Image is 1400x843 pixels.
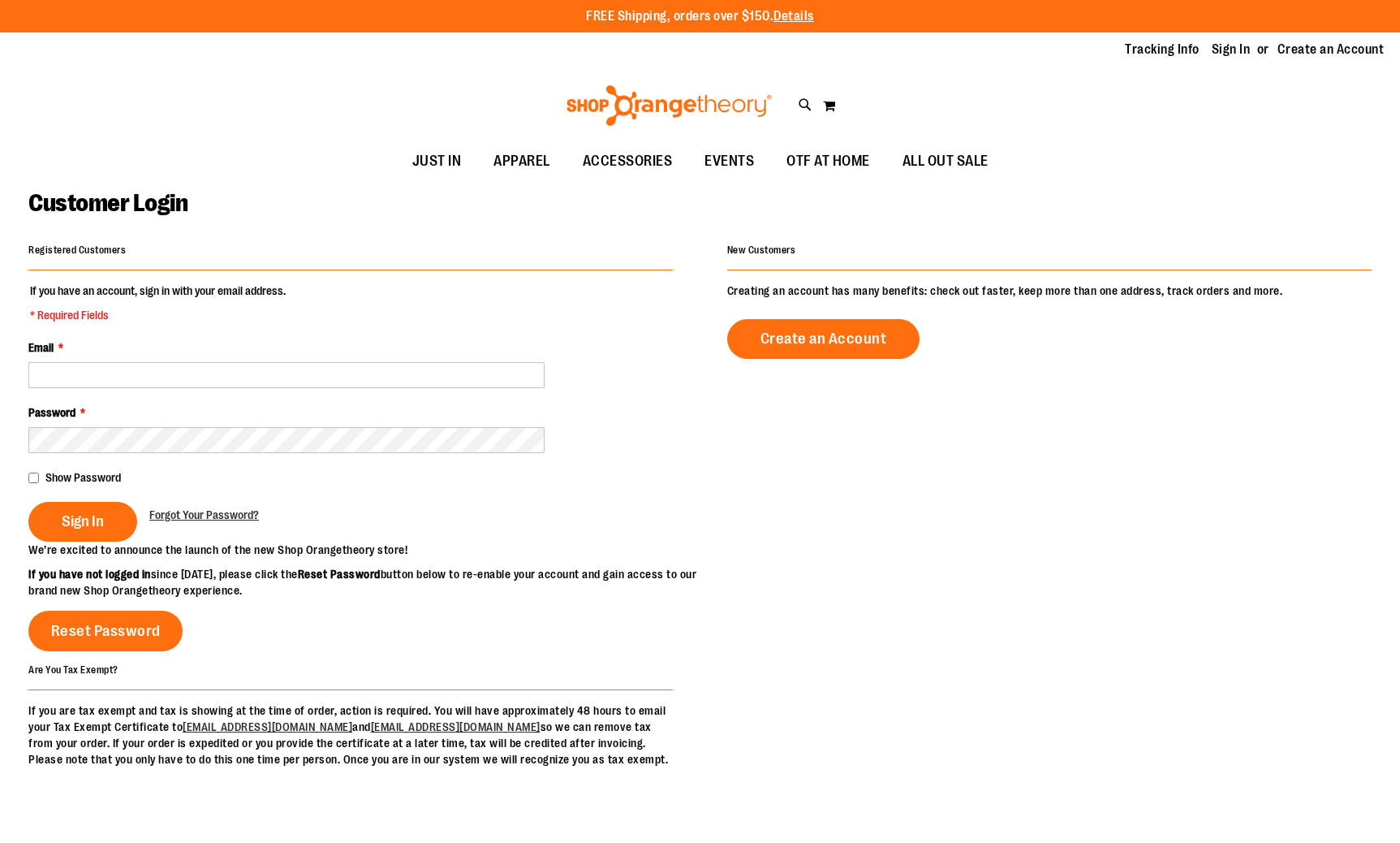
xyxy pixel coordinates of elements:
span: EVENTS [704,143,754,179]
a: Tracking Info [1125,41,1200,58]
span: ACCESSORIES [583,143,673,179]
a: Sign In [1212,41,1251,58]
span: JUST IN [412,143,462,179]
strong: Are You Tax Exempt? [28,664,118,675]
a: Create an Account [1277,41,1385,58]
p: If you are tax exempt and tax is showing at the time of order, action is required. You will have ... [28,702,673,767]
a: [EMAIL_ADDRESS][DOMAIN_NAME] [371,720,541,733]
a: Forgot Your Password? [149,507,259,523]
strong: Reset Password [298,568,381,581]
strong: New Customers [727,244,796,256]
p: FREE Shipping, orders over $150. [586,7,814,26]
span: OTF AT HOME [786,143,870,179]
strong: If you have not logged in [28,568,151,581]
a: Details [773,9,814,24]
span: Email [28,341,54,354]
span: Reset Password [51,622,161,640]
p: We’re excited to announce the launch of the new Shop Orangetheory store! [28,542,700,558]
span: Customer Login [28,189,187,217]
a: Create an Account [727,319,920,359]
span: ALL OUT SALE [902,143,989,179]
img: Shop Orangetheory [564,85,774,126]
strong: Registered Customers [28,244,126,256]
span: Sign In [62,512,104,530]
legend: If you have an account, sign in with your email address. [28,283,287,323]
span: Password [28,406,75,419]
span: * Required Fields [30,307,286,323]
p: since [DATE], please click the button below to re-enable your account and gain access to our bran... [28,566,700,599]
a: [EMAIL_ADDRESS][DOMAIN_NAME] [183,720,352,733]
span: APPAREL [493,143,550,179]
a: Reset Password [28,611,183,651]
p: Creating an account has many benefits: check out faster, keep more than one address, track orders... [727,283,1372,299]
button: Sign In [28,502,137,542]
span: Create an Account [760,330,887,348]
span: Forgot Your Password? [149,508,259,521]
span: Show Password [45,471,121,484]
